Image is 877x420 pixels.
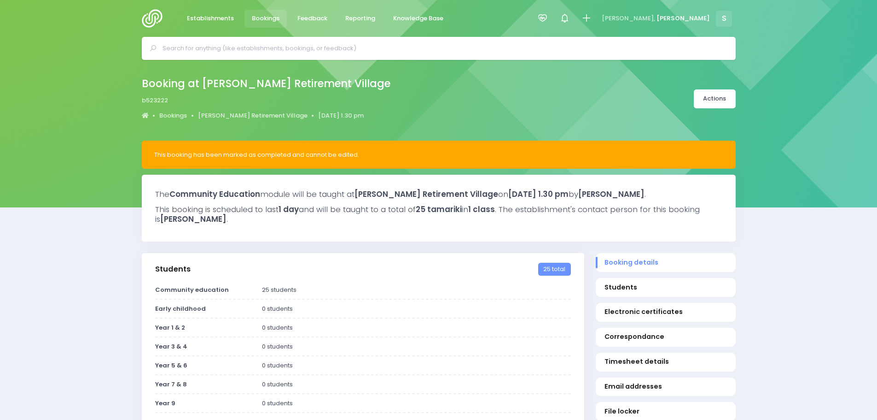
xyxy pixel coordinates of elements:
[256,304,576,314] div: 0 students
[508,189,569,200] strong: [DATE] 1.30 pm
[187,14,234,23] span: Establishments
[602,14,655,23] span: [PERSON_NAME],
[180,10,242,28] a: Establishments
[155,304,206,313] strong: Early childhood
[604,407,726,416] span: File locker
[256,380,576,389] div: 0 students
[604,258,726,267] span: Booking details
[386,10,451,28] a: Knowledge Base
[354,189,498,200] strong: [PERSON_NAME] Retirement Village
[345,14,375,23] span: Reporting
[244,10,287,28] a: Bookings
[142,77,390,90] h2: Booking at [PERSON_NAME] Retirement Village
[290,10,335,28] a: Feedback
[338,10,383,28] a: Reporting
[155,265,191,274] h3: Students
[142,9,168,28] img: Logo
[596,278,736,297] a: Students
[694,89,736,108] a: Actions
[416,204,462,215] strong: 25 tamariki
[155,205,722,224] h3: This booking is scheduled to last and will be taught to a total of in . The establishment's conta...
[297,14,327,23] span: Feedback
[155,323,185,332] strong: Year 1 & 2
[155,380,187,389] strong: Year 7 & 8
[155,285,229,294] strong: Community education
[318,111,364,120] a: [DATE] 1.30 pm
[279,204,299,215] strong: 1 day
[604,382,726,391] span: Email addresses
[656,14,710,23] span: [PERSON_NAME]
[155,361,187,370] strong: Year 5 & 6
[538,263,570,276] span: 25 total
[604,357,726,367] span: Timesheet details
[252,14,279,23] span: Bookings
[716,11,732,27] span: S
[256,342,576,351] div: 0 students
[256,285,576,295] div: 25 students
[578,189,645,200] strong: [PERSON_NAME]
[596,353,736,372] a: Timesheet details
[596,253,736,272] a: Booking details
[169,189,260,200] strong: Community Education
[256,361,576,370] div: 0 students
[393,14,443,23] span: Knowledge Base
[155,342,187,351] strong: Year 3 & 4
[256,399,576,408] div: 0 students
[142,96,168,105] span: b523222
[604,307,726,317] span: Electronic certificates
[160,213,227,225] strong: [PERSON_NAME]
[596,328,736,347] a: Correspondance
[198,111,308,120] a: [PERSON_NAME] Retirement Village
[468,204,495,215] strong: 1 class
[163,41,723,55] input: Search for anything (like establishments, bookings, or feedback)
[604,332,726,342] span: Correspondance
[155,189,722,199] h3: The module will be taught at on by .
[604,283,726,292] span: Students
[596,378,736,396] a: Email addresses
[256,323,576,332] div: 0 students
[155,399,175,408] strong: Year 9
[154,150,723,160] div: This booking has been marked as completed and cannot be edited.
[596,303,736,322] a: Electronic certificates
[159,111,187,120] a: Bookings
